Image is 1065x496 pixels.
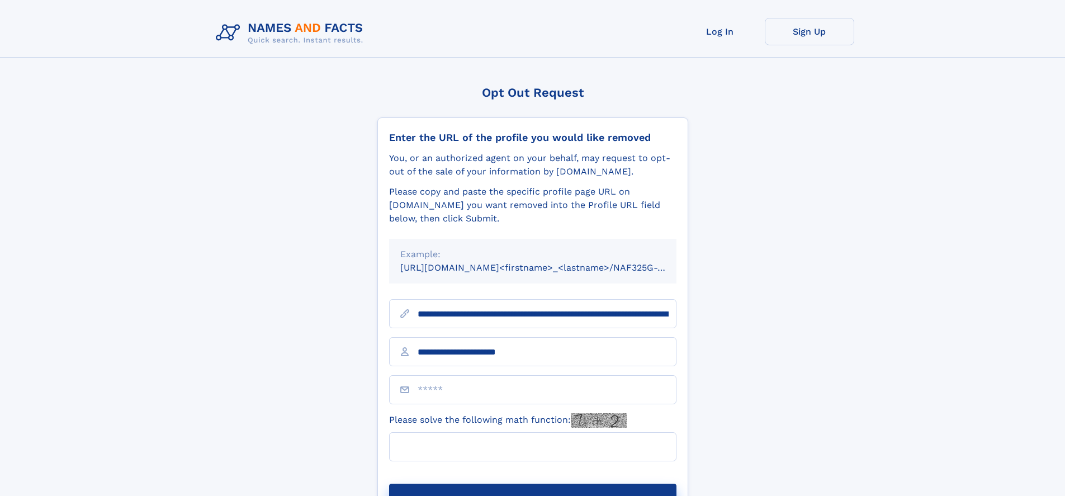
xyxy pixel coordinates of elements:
[377,86,688,100] div: Opt Out Request
[675,18,765,45] a: Log In
[389,185,676,225] div: Please copy and paste the specific profile page URL on [DOMAIN_NAME] you want removed into the Pr...
[389,131,676,144] div: Enter the URL of the profile you would like removed
[389,152,676,178] div: You, or an authorized agent on your behalf, may request to opt-out of the sale of your informatio...
[211,18,372,48] img: Logo Names and Facts
[400,248,665,261] div: Example:
[389,413,627,428] label: Please solve the following math function:
[765,18,854,45] a: Sign Up
[400,262,698,273] small: [URL][DOMAIN_NAME]<firstname>_<lastname>/NAF325G-xxxxxxxx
